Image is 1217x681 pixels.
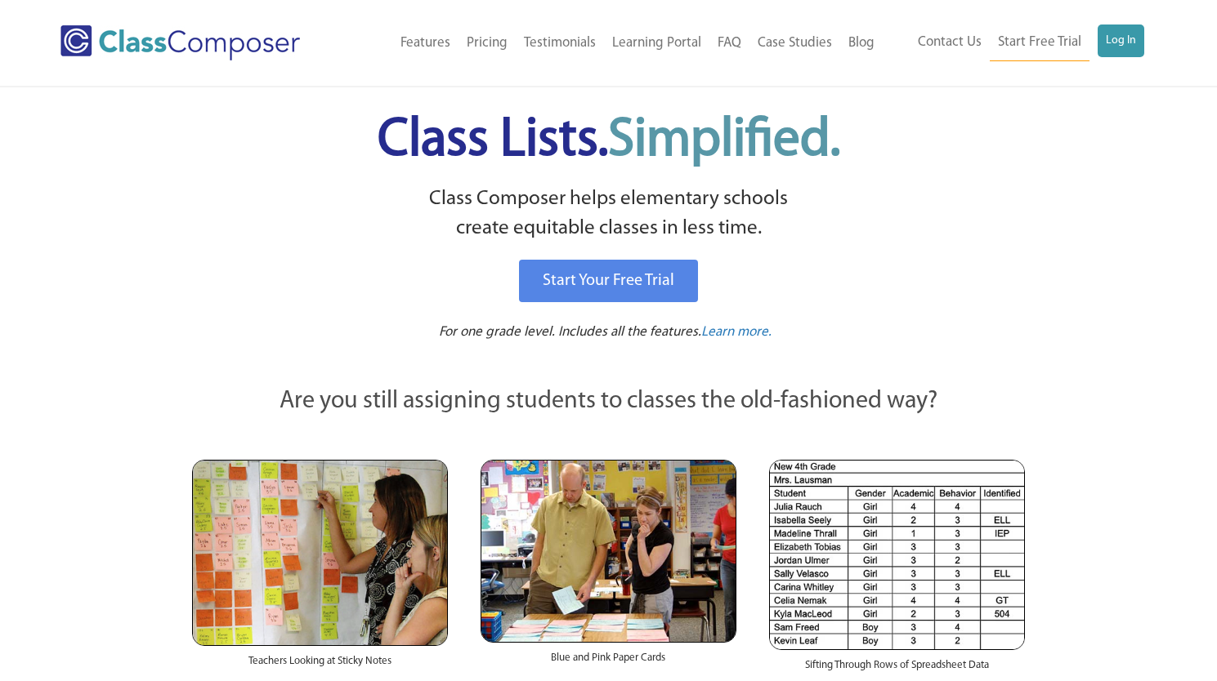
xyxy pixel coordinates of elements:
img: Spreadsheets [769,460,1025,650]
img: Teachers Looking at Sticky Notes [192,460,448,646]
a: Features [392,25,459,61]
p: Class Composer helps elementary schools create equitable classes in less time. [190,185,1028,244]
nav: Header Menu [347,25,882,61]
span: Simplified. [608,114,840,167]
a: Pricing [459,25,516,61]
a: Blog [840,25,883,61]
img: Class Composer [60,25,300,60]
a: Learning Portal [604,25,709,61]
a: Start Free Trial [990,24,1089,61]
span: Class Lists. [378,114,840,167]
a: Contact Us [910,24,990,60]
span: Start Your Free Trial [543,273,674,289]
a: Log In [1098,24,1144,57]
a: FAQ [709,25,749,61]
a: Testimonials [516,25,604,61]
p: Are you still assigning students to classes the old-fashioned way? [192,384,1026,420]
a: Start Your Free Trial [519,260,698,302]
a: Case Studies [749,25,840,61]
span: Learn more. [701,325,772,339]
a: Learn more. [701,323,772,343]
span: For one grade level. Includes all the features. [439,325,701,339]
img: Blue and Pink Paper Cards [481,460,736,642]
nav: Header Menu [883,24,1144,61]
